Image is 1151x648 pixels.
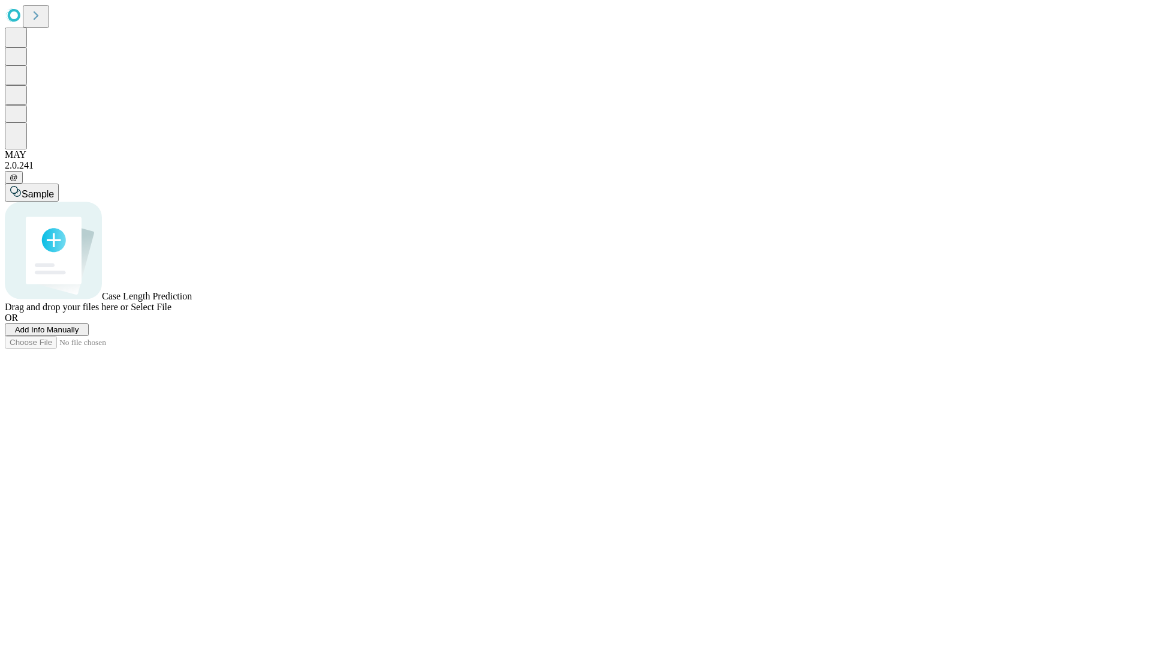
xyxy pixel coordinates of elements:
span: Add Info Manually [15,325,79,334]
span: Drag and drop your files here or [5,302,128,312]
button: Sample [5,184,59,202]
span: Case Length Prediction [102,291,192,301]
span: Sample [22,189,54,199]
div: 2.0.241 [5,160,1146,171]
span: Select File [131,302,171,312]
button: Add Info Manually [5,323,89,336]
span: OR [5,313,18,323]
span: @ [10,173,18,182]
button: @ [5,171,23,184]
div: MAY [5,149,1146,160]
